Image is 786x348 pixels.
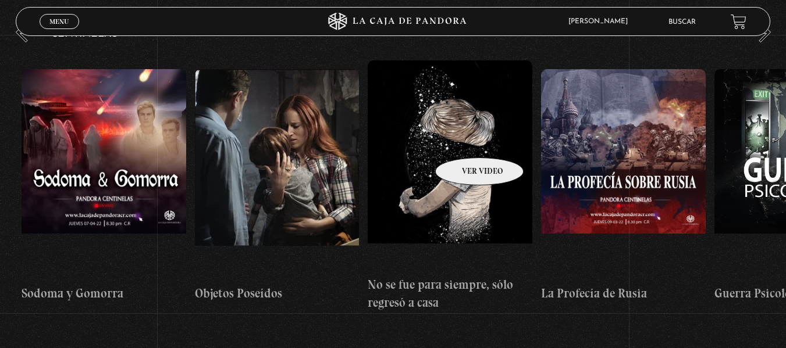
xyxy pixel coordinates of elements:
a: Objetos Poseídos [195,51,360,321]
a: View your shopping cart [731,13,746,29]
span: Menu [49,18,69,25]
a: Sodoma y Gomorra [22,51,186,321]
span: Cerrar [45,28,73,36]
h4: La Profecía de Rusia [541,284,706,303]
h4: Objetos Poseídos [195,284,360,303]
button: Previous [16,22,36,42]
a: No se fue para siempre, sólo regresó a casa [368,51,532,321]
a: La Profecía de Rusia [541,51,706,321]
button: Next [751,22,771,42]
h4: No se fue para siempre, sólo regresó a casa [368,275,532,312]
a: Buscar [668,19,696,26]
h4: Sodoma y Gomorra [22,284,186,303]
span: [PERSON_NAME] [563,18,639,25]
